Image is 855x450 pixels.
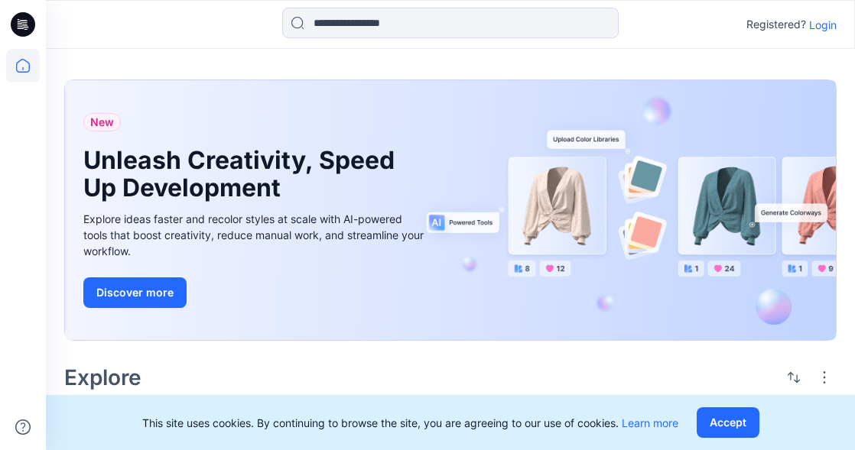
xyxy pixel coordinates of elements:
p: Registered? [746,15,806,34]
p: This site uses cookies. By continuing to browse the site, you are agreeing to our use of cookies. [142,415,678,431]
h1: Unleash Creativity, Speed Up Development [83,147,405,202]
button: Discover more [83,277,187,308]
p: Login [809,17,837,33]
h2: Explore [64,365,141,390]
a: Learn more [622,416,678,429]
a: Discover more [83,277,427,308]
div: Explore ideas faster and recolor styles at scale with AI-powered tools that boost creativity, red... [83,211,427,259]
span: New [90,113,114,131]
button: Accept [697,407,759,438]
